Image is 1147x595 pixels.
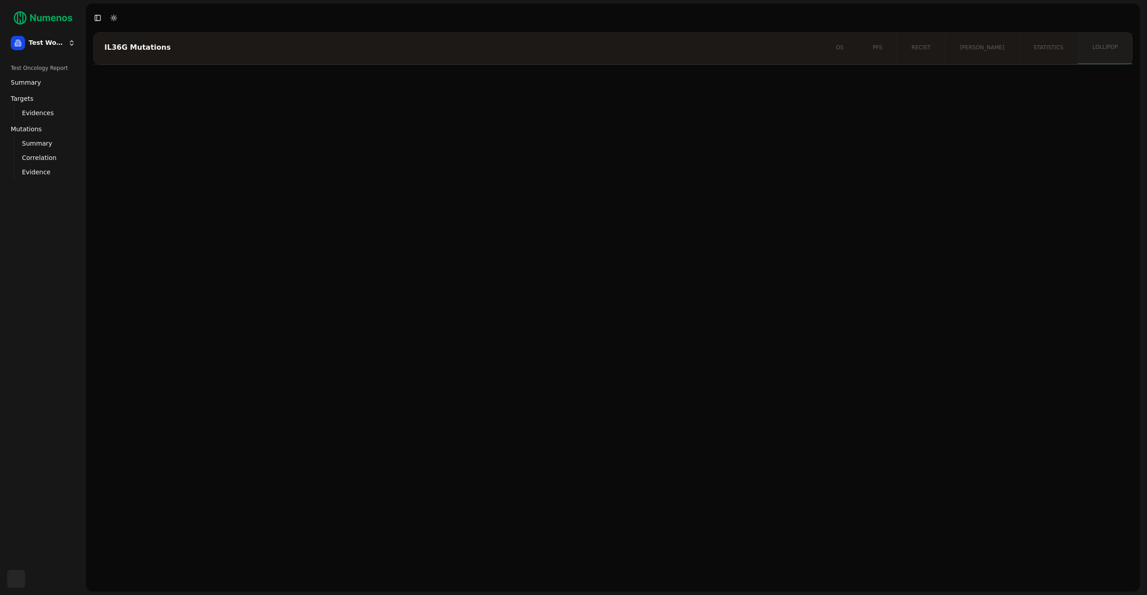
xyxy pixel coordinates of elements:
[29,39,65,47] span: Test Workspace
[7,61,79,75] div: Test Oncology Report
[22,108,54,117] span: Evidences
[18,137,68,150] a: Summary
[11,78,41,87] span: Summary
[7,32,79,54] button: Test Workspace
[7,7,79,29] img: Numenos
[7,122,79,136] a: Mutations
[18,151,68,164] a: Correlation
[7,91,79,106] a: Targets
[22,168,51,177] span: Evidence
[104,44,808,51] div: IL36G Mutations
[18,166,68,178] a: Evidence
[11,94,34,103] span: Targets
[11,125,42,134] span: Mutations
[18,107,68,119] a: Evidences
[22,153,56,162] span: Correlation
[7,75,79,90] a: Summary
[22,139,52,148] span: Summary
